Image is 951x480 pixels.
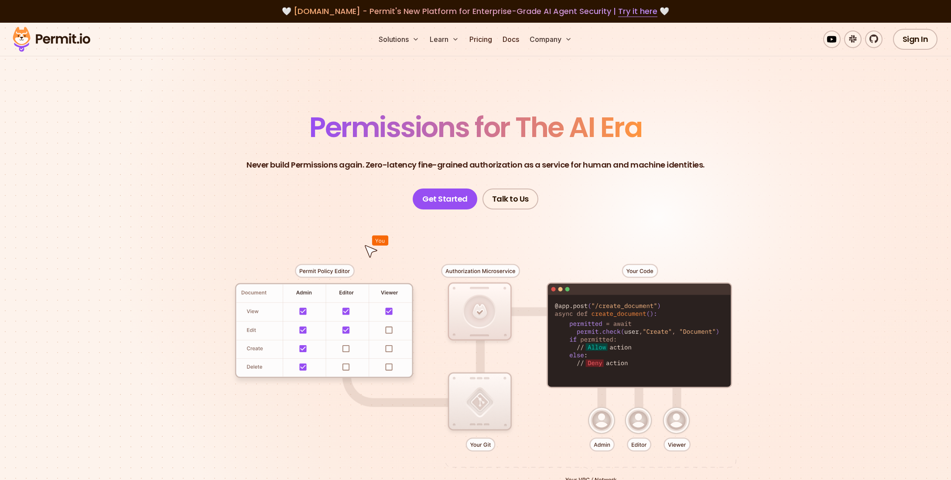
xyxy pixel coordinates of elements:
[893,29,938,50] a: Sign In
[499,31,523,48] a: Docs
[375,31,423,48] button: Solutions
[526,31,575,48] button: Company
[21,5,930,17] div: 🤍 🤍
[413,189,477,209] a: Get Started
[466,31,496,48] a: Pricing
[309,108,642,147] span: Permissions for The AI Era
[482,189,538,209] a: Talk to Us
[618,6,657,17] a: Try it here
[426,31,462,48] button: Learn
[246,159,705,171] p: Never build Permissions again. Zero-latency fine-grained authorization as a service for human and...
[9,24,94,54] img: Permit logo
[294,6,657,17] span: [DOMAIN_NAME] - Permit's New Platform for Enterprise-Grade AI Agent Security |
